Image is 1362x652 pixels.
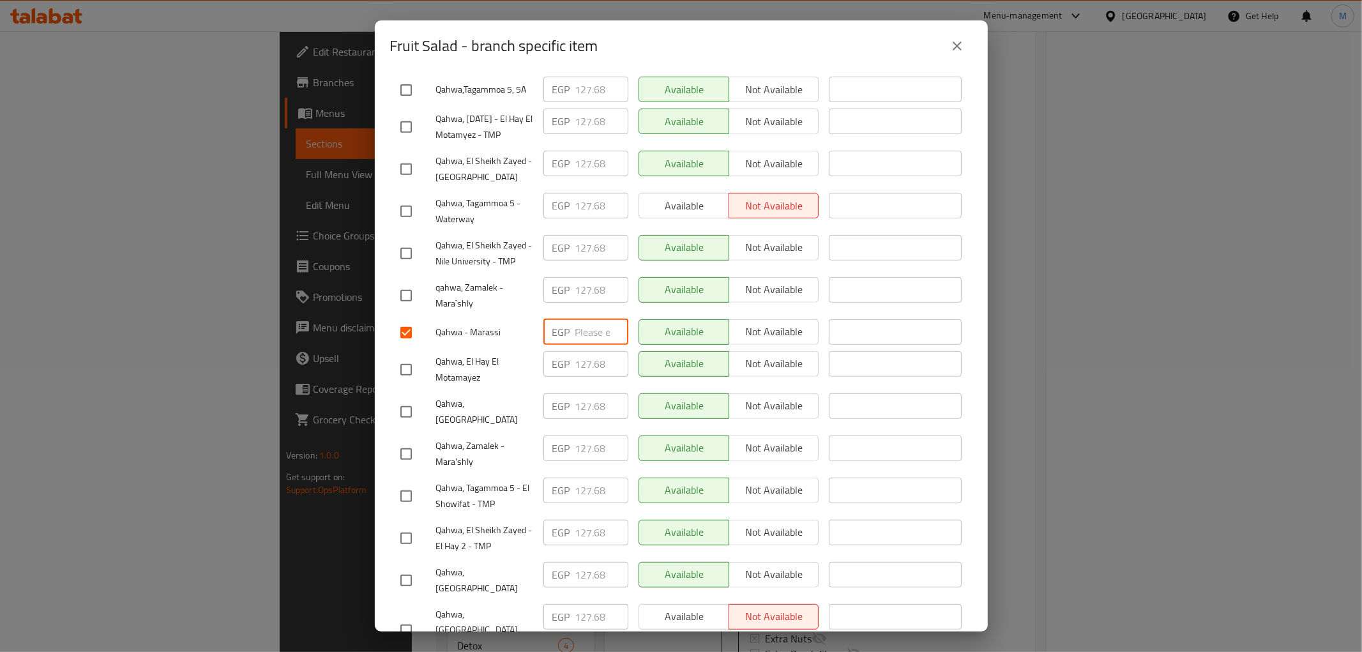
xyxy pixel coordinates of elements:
[575,235,628,261] input: Please enter price
[390,36,598,56] h2: Fruit Salad - branch specific item
[552,240,570,255] p: EGP
[552,324,570,340] p: EGP
[552,356,570,372] p: EGP
[552,114,570,129] p: EGP
[436,280,533,312] span: qahwa, Zamalek - Mara`shly
[436,565,533,596] span: Qahwa, [GEOGRAPHIC_DATA]
[552,441,570,456] p: EGP
[575,77,628,102] input: Please enter price
[575,351,628,377] input: Please enter price
[575,319,628,345] input: Please enter price
[575,393,628,419] input: Please enter price
[552,198,570,213] p: EGP
[575,436,628,461] input: Please enter price
[575,277,628,303] input: Please enter price
[552,483,570,498] p: EGP
[436,354,533,386] span: Qahwa, El Hay El Motamayez
[729,319,819,345] button: Not available
[552,609,570,625] p: EGP
[436,438,533,470] span: Qahwa, Zamalek - Mara'shly
[552,156,570,171] p: EGP
[644,322,724,341] span: Available
[575,520,628,545] input: Please enter price
[436,324,533,340] span: Qahwa - Marassi
[575,478,628,503] input: Please enter price
[575,562,628,588] input: Please enter price
[552,398,570,414] p: EGP
[436,153,533,185] span: Qahwa, El Sheikh Zayed - [GEOGRAPHIC_DATA]
[436,522,533,554] span: Qahwa, El Sheikh Zayed - El Hay 2 - TMP
[436,480,533,512] span: Qahwa, Tagammoa 5 - El Showifat - TMP
[552,282,570,298] p: EGP
[436,82,533,98] span: Qahwa,Tagammoa 5, 5A
[552,82,570,97] p: EGP
[734,322,814,341] span: Not available
[552,567,570,582] p: EGP
[436,238,533,269] span: Qahwa, El Sheikh Zayed - Nile University - TMP
[436,396,533,428] span: Qahwa, [GEOGRAPHIC_DATA]
[575,151,628,176] input: Please enter price
[942,31,972,61] button: close
[639,319,729,345] button: Available
[552,525,570,540] p: EGP
[575,193,628,218] input: Please enter price
[575,109,628,134] input: Please enter price
[436,195,533,227] span: Qahwa, Tagammoa 5 - Waterway
[436,111,533,143] span: Qahwa, [DATE] - El Hay El Motamyez - TMP
[575,604,628,630] input: Please enter price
